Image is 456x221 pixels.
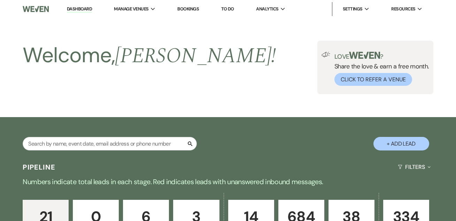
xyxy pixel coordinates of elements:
[334,73,412,86] button: Click to Refer a Venue
[23,137,197,150] input: Search by name, event date, email address or phone number
[23,41,276,71] h2: Welcome,
[349,52,380,59] img: weven-logo-green.svg
[343,6,363,13] span: Settings
[334,52,429,60] p: Love ?
[115,40,276,72] span: [PERSON_NAME] !
[23,2,49,16] img: Weven Logo
[114,6,148,13] span: Manage Venues
[322,52,330,57] img: loud-speaker-illustration.svg
[395,158,433,176] button: Filters
[177,6,199,12] a: Bookings
[67,6,92,13] a: Dashboard
[330,52,429,86] div: Share the love & earn a free month.
[221,6,234,12] a: To Do
[256,6,278,13] span: Analytics
[23,162,55,172] h3: Pipeline
[391,6,415,13] span: Resources
[373,137,429,150] button: + Add Lead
